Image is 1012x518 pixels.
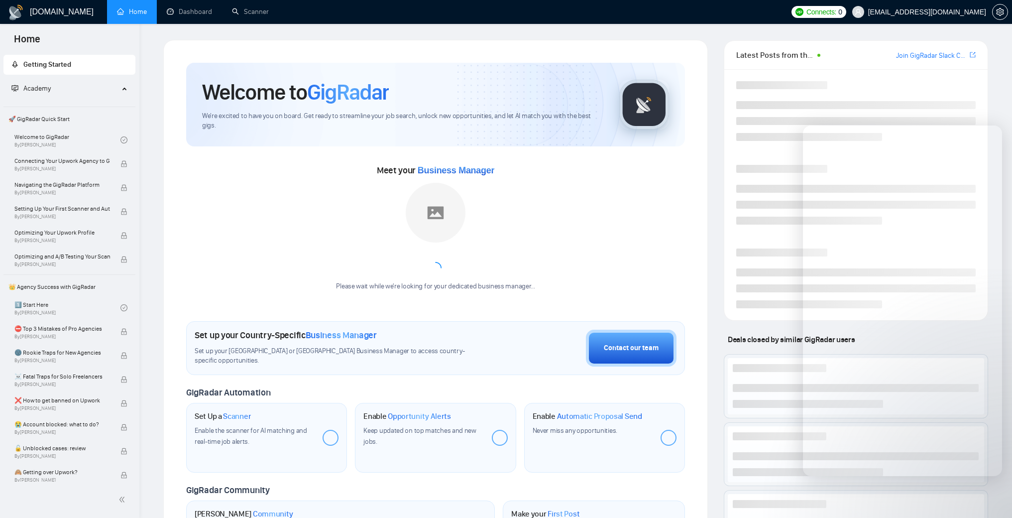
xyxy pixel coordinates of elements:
[120,232,127,239] span: lock
[14,382,110,388] span: By [PERSON_NAME]
[363,411,451,421] h1: Enable
[533,411,642,421] h1: Enable
[14,334,110,340] span: By [PERSON_NAME]
[604,343,659,354] div: Contact our team
[232,7,269,16] a: searchScanner
[6,32,48,53] span: Home
[14,228,110,238] span: Optimizing Your Upwork Profile
[736,49,814,61] span: Latest Posts from the GigRadar Community
[14,358,110,364] span: By [PERSON_NAME]
[586,330,676,367] button: Contact our team
[14,261,110,267] span: By [PERSON_NAME]
[307,79,389,106] span: GigRadar
[14,405,110,411] span: By [PERSON_NAME]
[14,395,110,405] span: ❌ How to get banned on Upwork
[377,165,494,176] span: Meet your
[120,376,127,383] span: lock
[970,50,976,60] a: export
[120,184,127,191] span: lock
[306,330,377,341] span: Business Manager
[795,8,803,16] img: upwork-logo.png
[418,165,494,175] span: Business Manager
[970,51,976,59] span: export
[3,55,135,75] li: Getting Started
[195,411,251,421] h1: Set Up a
[14,238,110,244] span: By [PERSON_NAME]
[195,426,307,446] span: Enable the scanner for AI matching and real-time job alerts.
[14,156,110,166] span: Connecting Your Upwork Agency to GigRadar
[120,208,127,215] span: lock
[4,109,134,129] span: 🚀 GigRadar Quick Start
[11,84,51,93] span: Academy
[14,166,110,172] span: By [PERSON_NAME]
[120,400,127,407] span: lock
[388,411,451,421] span: Opportunity Alerts
[14,252,110,261] span: Optimizing and A/B Testing Your Scanner for Better Results
[533,426,617,435] span: Never miss any opportunities.
[186,387,270,398] span: GigRadar Automation
[23,60,71,69] span: Getting Started
[14,453,110,459] span: By [PERSON_NAME]
[806,6,836,17] span: Connects:
[724,331,859,348] span: Deals closed by similar GigRadar users
[992,4,1008,20] button: setting
[8,4,24,20] img: logo
[167,7,212,16] a: dashboardDashboard
[855,8,862,15] span: user
[120,352,127,359] span: lock
[223,411,251,421] span: Scanner
[992,8,1008,16] a: setting
[202,112,603,130] span: We're excited to have you on board. Get ready to streamline your job search, unlock new opportuni...
[14,467,110,477] span: 🙈 Getting over Upwork?
[4,277,134,297] span: 👑 Agency Success with GigRadar
[14,129,120,151] a: Welcome to GigRadarBy[PERSON_NAME]
[14,443,110,453] span: 🔓 Unblocked cases: review
[14,190,110,196] span: By [PERSON_NAME]
[195,347,484,366] span: Set up your [GEOGRAPHIC_DATA] or [GEOGRAPHIC_DATA] Business Manager to access country-specific op...
[120,136,127,143] span: check-circle
[14,297,120,319] a: 1️⃣ Start HereBy[PERSON_NAME]
[14,324,110,334] span: ⛔ Top 3 Mistakes of Pro Agencies
[14,348,110,358] span: 🌚 Rookie Traps for New Agencies
[896,50,968,61] a: Join GigRadar Slack Community
[118,495,128,505] span: double-left
[619,80,669,129] img: gigradar-logo.png
[993,8,1008,16] span: setting
[330,282,541,291] div: Please wait while we're looking for your dedicated business manager...
[430,262,442,274] span: loading
[14,419,110,429] span: 😭 Account blocked: what to do?
[117,7,147,16] a: homeHome
[14,214,110,220] span: By [PERSON_NAME]
[803,126,1002,476] iframe: Intercom live chat
[14,477,110,483] span: By [PERSON_NAME]
[14,204,110,214] span: Setting Up Your First Scanner and Auto-Bidder
[120,160,127,167] span: lock
[120,304,127,311] span: check-circle
[120,256,127,263] span: lock
[406,183,465,243] img: placeholder.png
[195,330,377,341] h1: Set up your Country-Specific
[14,429,110,435] span: By [PERSON_NAME]
[557,411,642,421] span: Automatic Proposal Send
[23,84,51,93] span: Academy
[120,424,127,431] span: lock
[14,372,110,382] span: ☠️ Fatal Traps for Solo Freelancers
[120,328,127,335] span: lock
[120,448,127,455] span: lock
[978,484,1002,508] iframe: Intercom live chat
[120,472,127,479] span: lock
[838,6,842,17] span: 0
[11,61,18,68] span: rocket
[11,85,18,92] span: fund-projection-screen
[202,79,389,106] h1: Welcome to
[186,485,270,496] span: GigRadar Community
[363,426,476,446] span: Keep updated on top matches and new jobs.
[14,180,110,190] span: Navigating the GigRadar Platform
